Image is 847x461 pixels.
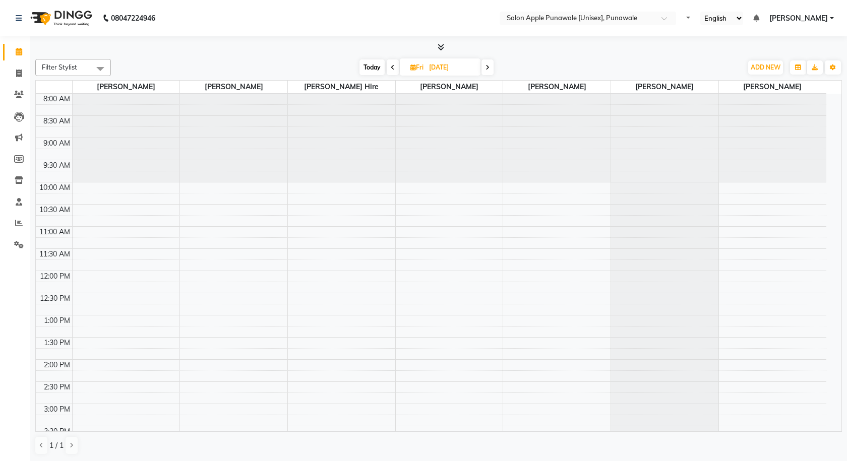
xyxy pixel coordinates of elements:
[408,63,426,71] span: Fri
[49,440,64,451] span: 1 / 1
[288,81,395,93] span: [PERSON_NAME] Hire
[42,404,72,415] div: 3:00 PM
[41,160,72,171] div: 9:30 AM
[748,60,783,75] button: ADD NEW
[42,360,72,370] div: 2:00 PM
[42,426,72,437] div: 3:30 PM
[359,59,385,75] span: Today
[42,315,72,326] div: 1:00 PM
[180,81,287,93] span: [PERSON_NAME]
[719,81,826,93] span: [PERSON_NAME]
[37,249,72,259] div: 11:30 AM
[503,81,611,93] span: [PERSON_NAME]
[426,60,476,75] input: 2025-09-05
[42,382,72,392] div: 2:30 PM
[41,116,72,126] div: 8:30 AM
[73,81,180,93] span: [PERSON_NAME]
[38,293,72,304] div: 12:30 PM
[26,4,95,32] img: logo
[41,94,72,104] div: 8:00 AM
[751,63,780,71] span: ADD NEW
[41,138,72,149] div: 9:00 AM
[37,182,72,193] div: 10:00 AM
[611,81,718,93] span: [PERSON_NAME]
[42,63,77,71] span: Filter Stylist
[37,205,72,215] div: 10:30 AM
[38,271,72,282] div: 12:00 PM
[396,81,503,93] span: [PERSON_NAME]
[37,227,72,237] div: 11:00 AM
[769,13,828,24] span: [PERSON_NAME]
[42,338,72,348] div: 1:30 PM
[111,4,155,32] b: 08047224946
